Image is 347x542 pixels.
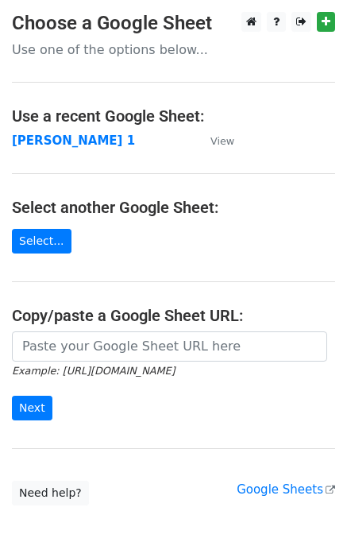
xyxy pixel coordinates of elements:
h3: Choose a Google Sheet [12,12,335,35]
input: Next [12,396,52,420]
h4: Copy/paste a Google Sheet URL: [12,306,335,325]
input: Paste your Google Sheet URL here [12,331,327,362]
a: [PERSON_NAME] 1 [12,134,135,148]
h4: Select another Google Sheet: [12,198,335,217]
a: Select... [12,229,71,254]
small: Example: [URL][DOMAIN_NAME] [12,365,175,377]
a: Need help? [12,481,89,505]
a: Google Sheets [237,482,335,497]
p: Use one of the options below... [12,41,335,58]
h4: Use a recent Google Sheet: [12,106,335,126]
small: View [210,135,234,147]
a: View [195,134,234,148]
